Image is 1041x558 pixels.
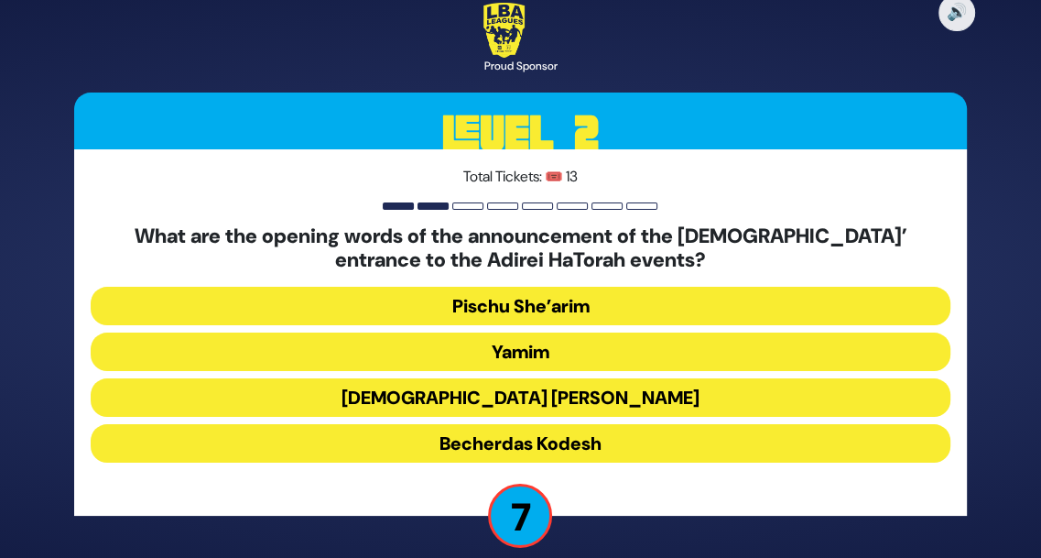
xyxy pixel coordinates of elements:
div: Proud Sponsor [483,58,557,74]
p: 7 [488,484,552,548]
h3: Level 2 [74,93,967,175]
button: [DEMOGRAPHIC_DATA] [PERSON_NAME] [91,378,950,417]
button: Yamim [91,333,950,371]
h5: What are the opening words of the announcement of the [DEMOGRAPHIC_DATA]’ entrance to the Adirei ... [91,224,950,273]
p: Total Tickets: 🎟️ 13 [91,166,950,188]
img: LBA [483,3,525,58]
button: Pischu She’arim [91,287,950,325]
button: Becherdas Kodesh [91,424,950,463]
